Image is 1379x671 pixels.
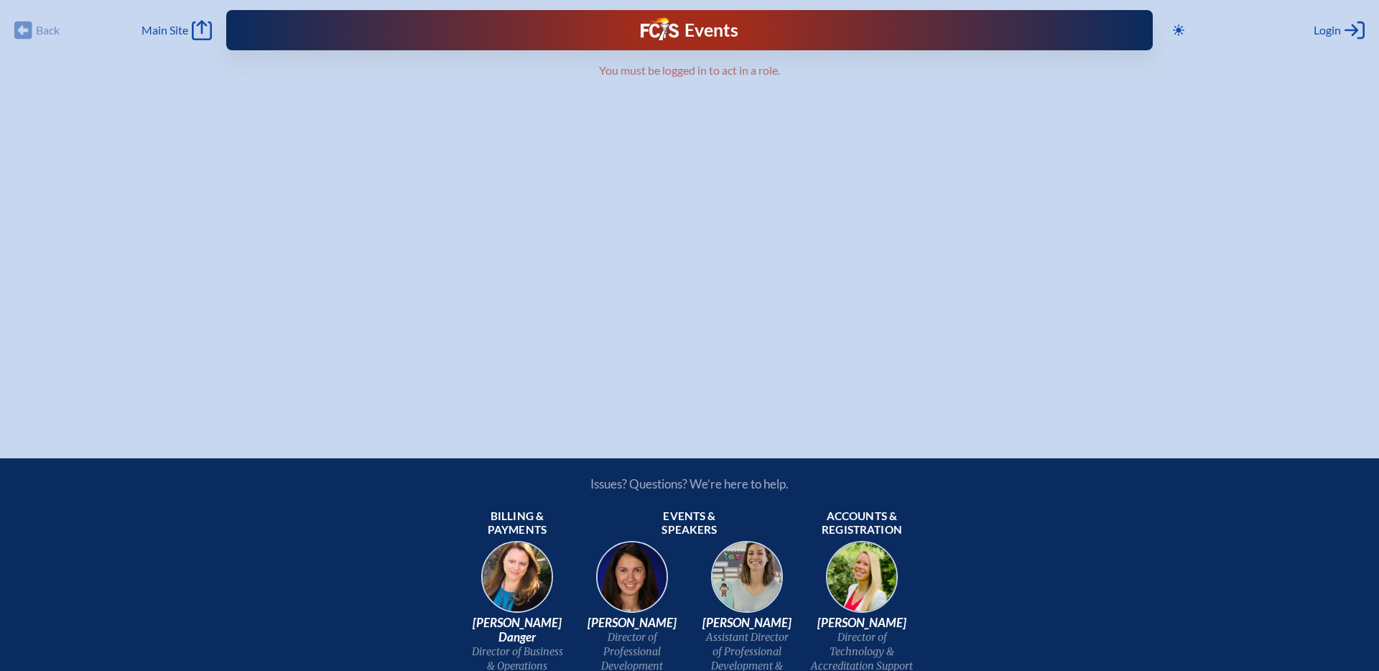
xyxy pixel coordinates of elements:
img: 94e3d245-ca72-49ea-9844-ae84f6d33c0f [586,537,678,629]
img: Florida Council of Independent Schools [641,17,678,40]
a: Main Site [141,20,212,40]
img: 545ba9c4-c691-43d5-86fb-b0a622cbeb82 [701,537,793,629]
h1: Events [684,22,738,40]
span: [PERSON_NAME] [810,616,914,630]
span: Login [1314,23,1341,37]
img: b1ee34a6-5a78-4519-85b2-7190c4823173 [816,537,908,629]
span: Main Site [141,23,188,37]
span: [PERSON_NAME] Danger [465,616,569,644]
img: 9c64f3fb-7776-47f4-83d7-46a341952595 [471,537,563,629]
span: [PERSON_NAME] [695,616,799,630]
span: [PERSON_NAME] [580,616,684,630]
p: You must be logged in to act in a role. [310,63,1069,78]
div: FCIS Events — Future ready [481,17,899,43]
p: Issues? Questions? We’re here to help. [437,476,942,491]
span: Events & speakers [638,509,741,538]
span: Billing & payments [465,509,569,538]
a: FCIS LogoEvents [641,17,738,43]
span: Accounts & registration [810,509,914,538]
